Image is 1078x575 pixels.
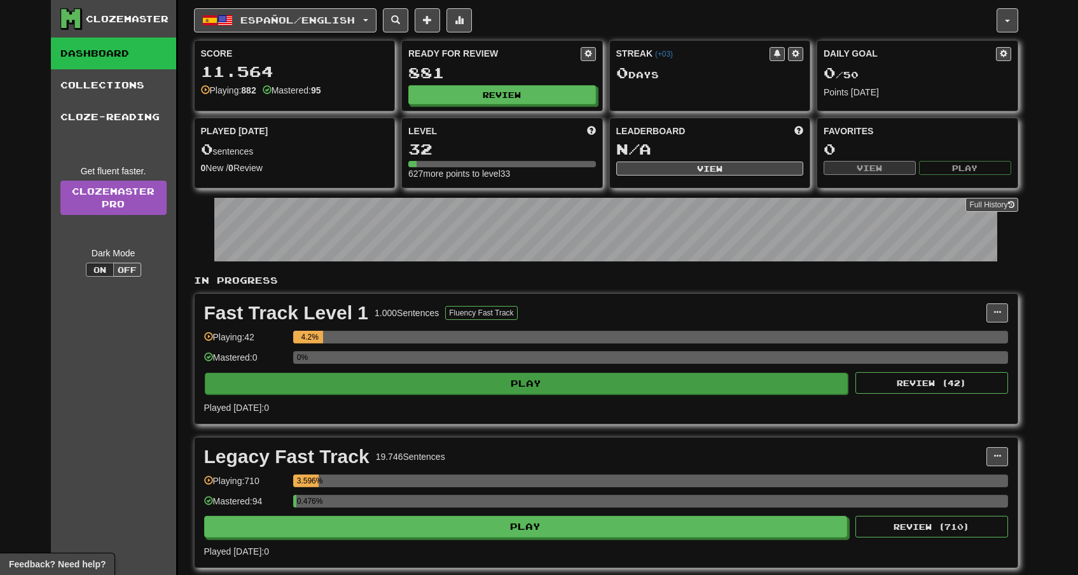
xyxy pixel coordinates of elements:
[965,198,1018,212] button: Full History
[616,64,628,81] span: 0
[51,38,176,69] a: Dashboard
[204,403,269,413] span: Played [DATE]: 0
[855,516,1008,537] button: Review (710)
[201,141,389,158] div: sentences
[445,306,517,320] button: Fluency Fast Track
[204,303,369,322] div: Fast Track Level 1
[194,274,1018,287] p: In Progress
[408,65,596,81] div: 881
[311,85,321,95] strong: 95
[297,331,323,343] div: 4.2%
[616,162,804,176] button: View
[204,331,287,352] div: Playing: 42
[204,447,370,466] div: Legacy Fast Track
[205,373,848,394] button: Play
[375,307,439,319] div: 1.000 Sentences
[408,125,437,137] span: Level
[824,86,1011,99] div: Points [DATE]
[655,50,673,59] a: (+03)
[446,8,472,32] button: More stats
[376,450,445,463] div: 19.746 Sentences
[408,47,581,60] div: Ready for Review
[60,181,167,215] a: ClozemasterPro
[297,475,319,487] div: 3.596%
[201,47,389,60] div: Score
[86,263,114,277] button: On
[824,47,996,61] div: Daily Goal
[9,558,106,571] span: Open feedback widget
[60,247,167,260] div: Dark Mode
[616,65,804,81] div: Day s
[824,69,859,80] span: / 50
[51,101,176,133] a: Cloze-Reading
[616,47,770,60] div: Streak
[204,475,287,495] div: Playing: 710
[824,64,836,81] span: 0
[616,125,686,137] span: Leaderboard
[408,141,596,157] div: 32
[415,8,440,32] button: Add sentence to collection
[824,125,1011,137] div: Favorites
[383,8,408,32] button: Search sentences
[204,516,848,537] button: Play
[201,140,213,158] span: 0
[855,372,1008,394] button: Review (42)
[408,85,596,104] button: Review
[201,162,389,174] div: New / Review
[86,13,169,25] div: Clozemaster
[263,84,321,97] div: Mastered:
[408,167,596,180] div: 627 more points to level 33
[241,85,256,95] strong: 882
[824,161,916,175] button: View
[201,84,256,97] div: Playing:
[194,8,377,32] button: Español/English
[228,163,233,173] strong: 0
[204,546,269,557] span: Played [DATE]: 0
[60,165,167,177] div: Get fluent faster.
[204,351,287,372] div: Mastered: 0
[616,140,651,158] span: N/A
[51,69,176,101] a: Collections
[113,263,141,277] button: Off
[201,64,389,80] div: 11.564
[919,161,1011,175] button: Play
[587,125,596,137] span: Score more points to level up
[201,163,206,173] strong: 0
[824,141,1011,157] div: 0
[240,15,355,25] span: Español / English
[204,495,287,516] div: Mastered: 94
[794,125,803,137] span: This week in points, UTC
[201,125,268,137] span: Played [DATE]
